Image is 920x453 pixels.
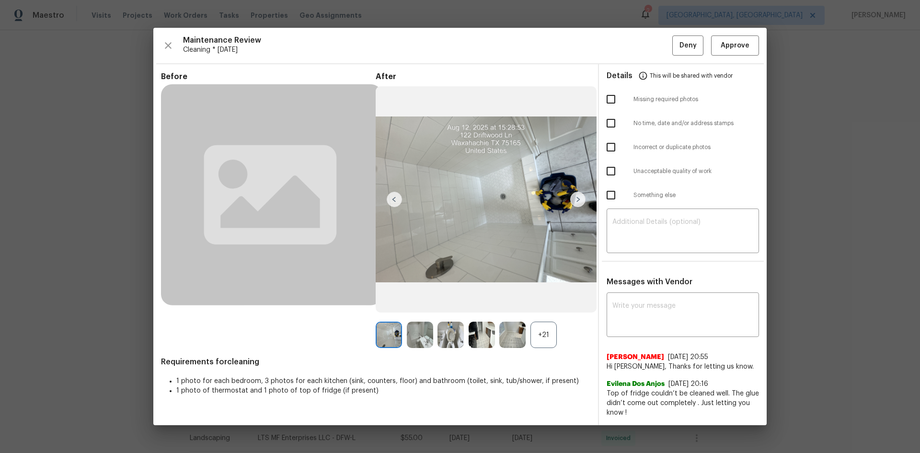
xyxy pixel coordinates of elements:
li: 1 photo of thermostat and 1 photo of top of fridge (if present) [176,386,590,395]
span: [DATE] 20:55 [668,354,708,360]
img: right-chevron-button-url [570,192,586,207]
div: +21 [530,322,557,348]
span: [DATE] 20:16 [668,381,708,387]
span: Top of fridge couldn’t be cleaned well. The glue didn’t come out completely . Just letting you kn... [607,389,759,418]
span: Something else [633,191,759,199]
div: Something else [599,183,767,207]
span: Unacceptable quality of work [633,167,759,175]
span: Evilena Dos Anjos [607,379,665,389]
div: Unacceptable quality of work [599,159,767,183]
span: Cleaning * [DATE] [183,45,672,55]
span: Deny [679,40,697,52]
button: Deny [672,35,703,56]
span: Approve [721,40,749,52]
img: left-chevron-button-url [387,192,402,207]
span: This will be shared with vendor [650,64,733,87]
div: No time, date and/or address stamps [599,111,767,135]
button: Approve [711,35,759,56]
span: Before [161,72,376,81]
span: Maintenance Review [183,35,672,45]
span: Requirements for cleaning [161,357,590,367]
span: No time, date and/or address stamps [633,119,759,128]
div: Incorrect or duplicate photos [599,135,767,159]
li: 1 photo for each bedroom, 3 photos for each kitchen (sink, counters, floor) and bathroom (toilet,... [176,376,590,386]
span: Missing required photos [633,95,759,104]
span: Messages with Vendor [607,278,692,286]
span: Incorrect or duplicate photos [633,143,759,151]
span: Hi [PERSON_NAME], Thanks for letting us know. [607,362,759,372]
span: [PERSON_NAME] [607,352,664,362]
span: Details [607,64,632,87]
div: Missing required photos [599,87,767,111]
span: After [376,72,590,81]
